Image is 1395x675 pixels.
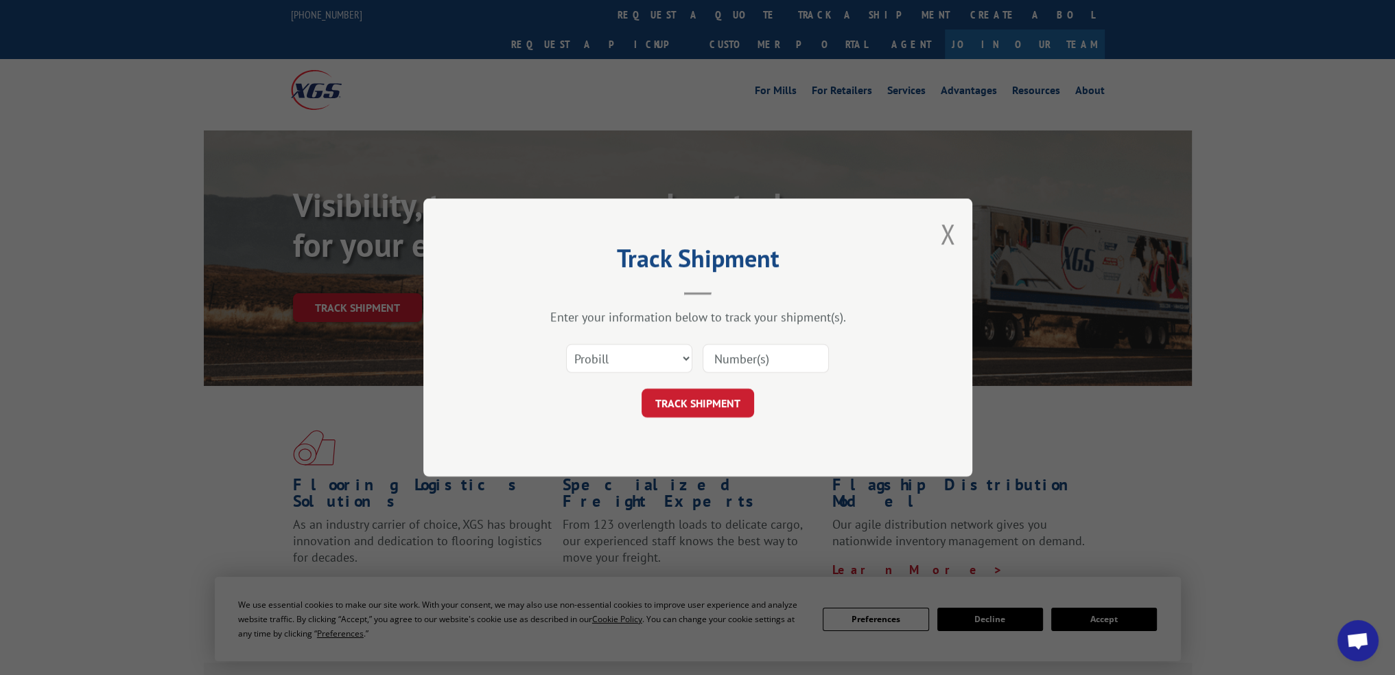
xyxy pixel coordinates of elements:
div: Open chat [1337,620,1379,661]
div: Enter your information below to track your shipment(s). [492,309,904,325]
button: Close modal [940,216,955,252]
input: Number(s) [703,344,829,373]
button: TRACK SHIPMENT [642,389,754,417]
h2: Track Shipment [492,249,904,275]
